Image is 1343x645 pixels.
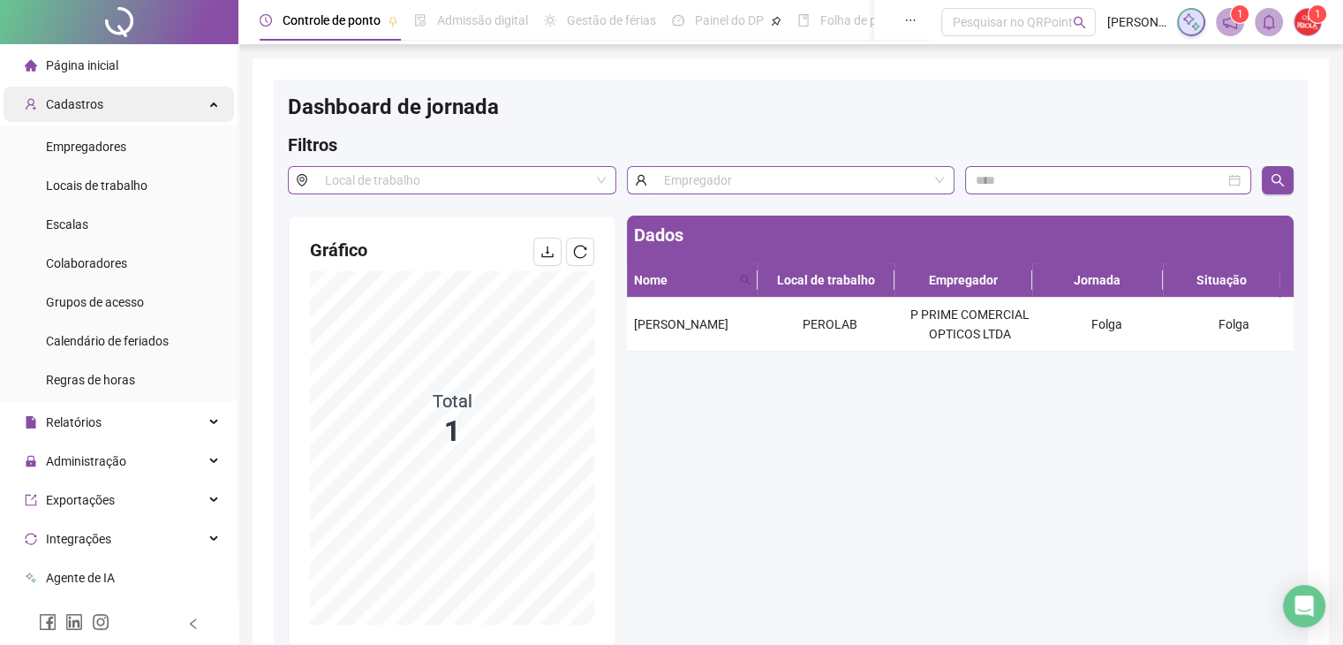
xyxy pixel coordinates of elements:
span: book [797,14,810,27]
span: user-add [25,98,37,110]
td: PEROLAB [760,298,901,352]
span: Integrações [46,532,111,546]
span: reload [573,245,587,259]
span: Exportações [46,493,115,507]
th: Local de trabalho [758,263,894,298]
span: Página inicial [46,58,118,72]
span: [PERSON_NAME] [634,317,728,331]
span: pushpin [388,16,398,27]
span: Grupos de acesso [46,295,144,309]
span: Folha de pagamento [820,13,933,27]
div: Open Intercom Messenger [1283,585,1325,627]
span: Painel do DP [695,13,764,27]
span: instagram [92,613,109,631]
span: Calendário de feriados [46,334,169,348]
th: Jornada [1032,263,1163,298]
span: Nome [634,270,733,290]
span: Admissão digital [437,13,528,27]
span: Gestão de férias [567,13,656,27]
span: environment [288,166,315,194]
td: Folga [1040,298,1173,352]
span: pushpin [771,16,781,27]
th: Empregador [894,263,1031,298]
span: file [25,416,37,429]
span: facebook [39,613,57,631]
span: sun [544,14,556,27]
span: Empregadores [46,140,126,154]
span: notification [1222,14,1238,30]
span: Dados [634,224,683,246]
span: sync [25,533,37,545]
span: search [740,275,751,285]
span: Filtros [288,134,337,156]
span: ellipsis [904,14,917,27]
sup: Atualize o seu contato no menu Meus Dados [1309,5,1326,23]
td: Folga [1173,298,1294,352]
span: Relatórios [46,415,102,429]
span: Locais de trabalho [46,178,147,193]
span: home [25,59,37,72]
span: bell [1261,14,1277,30]
span: Gráfico [310,239,367,261]
td: P PRIME COMERCIAL OPTICOS LTDA [900,298,1040,352]
span: search [736,267,754,293]
span: Agente de IA [46,571,115,585]
span: 1 [1237,8,1243,20]
span: search [1073,16,1086,29]
span: download [540,245,555,259]
span: Dashboard de jornada [288,95,499,119]
span: Escalas [46,217,88,231]
span: Controle de ponto [283,13,381,27]
span: lock [25,455,37,467]
sup: 1 [1231,5,1249,23]
img: 67733 [1294,9,1321,35]
th: Situação [1163,263,1280,298]
span: Colaboradores [46,256,127,270]
span: clock-circle [260,14,272,27]
span: [PERSON_NAME] [1106,12,1166,32]
img: sparkle-icon.fc2bf0ac1784a2077858766a79e2daf3.svg [1181,12,1201,32]
span: Administração [46,454,126,468]
span: export [25,494,37,506]
span: left [187,618,200,630]
span: user [627,166,654,194]
span: 1 [1315,8,1321,20]
span: file-done [414,14,426,27]
span: Cadastros [46,97,103,111]
span: dashboard [672,14,684,27]
span: Regras de horas [46,373,135,387]
span: search [1271,173,1285,187]
span: linkedin [65,613,83,631]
